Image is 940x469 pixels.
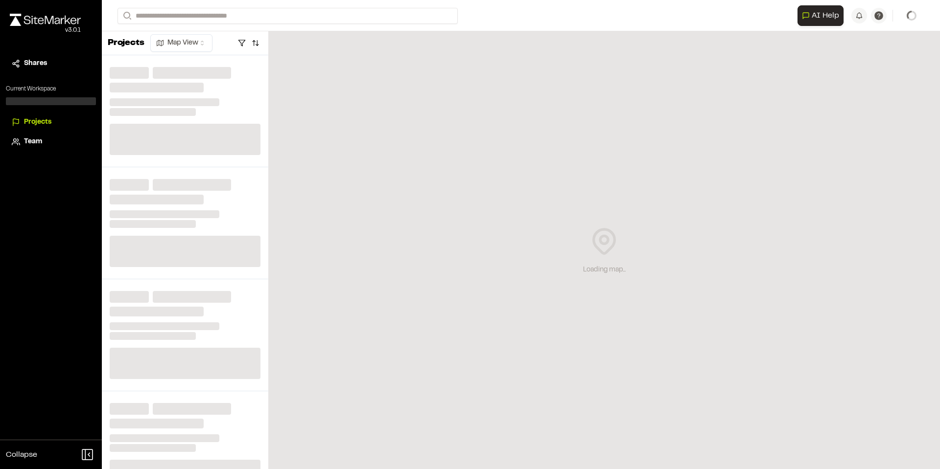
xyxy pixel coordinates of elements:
[12,58,90,69] a: Shares
[10,14,81,26] img: rebrand.png
[24,58,47,69] span: Shares
[24,136,42,147] span: Team
[117,8,135,24] button: Search
[583,265,626,275] div: Loading map...
[12,117,90,128] a: Projects
[798,5,847,26] div: Open AI Assistant
[12,136,90,147] a: Team
[6,85,96,93] p: Current Workspace
[10,26,81,35] div: Oh geez...please don't...
[812,10,839,22] span: AI Help
[108,37,144,50] p: Projects
[24,117,51,128] span: Projects
[6,449,37,461] span: Collapse
[798,5,844,26] button: Open AI Assistant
